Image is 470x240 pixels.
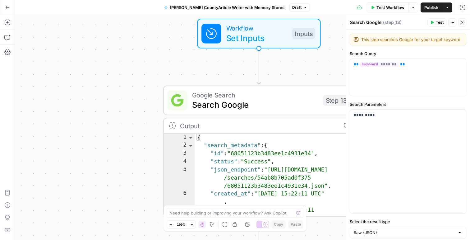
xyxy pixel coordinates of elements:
button: Draft [289,3,310,12]
span: Workflow [226,23,288,33]
span: Toggle code folding, rows 1 through 160 [187,134,194,142]
div: Step 13 [323,95,349,106]
span: Test Workflow [376,4,404,11]
div: Google SearchSearch GoogleStep 13Output{ "search_metadata":{ "id":"68051123b3483ee1c4931e34", "st... [163,86,355,217]
span: Test [436,20,444,25]
span: Paste [291,222,301,227]
span: 199% [177,222,186,227]
span: Search Google [192,98,318,111]
span: Copy [274,222,283,227]
div: 5 [164,166,195,190]
div: 6 [164,190,195,206]
span: Google Search [192,90,318,100]
div: Inputs [292,28,315,39]
div: WorkflowSet InputsInputs [163,19,355,48]
div: 7 [164,206,195,222]
label: Search Query [350,50,466,57]
span: Publish [424,4,438,11]
div: 3 [164,150,195,158]
g: Edge from start to step_13 [257,49,261,84]
div: Output [180,121,336,131]
button: Copy [271,220,286,228]
span: ( step_13 ) [383,19,402,26]
div: 1 [164,134,195,142]
label: Select the result type [350,219,466,225]
textarea: Search Google [350,19,381,26]
span: Toggle code folding, rows 2 through 11 [187,142,194,150]
div: 4 [164,158,195,166]
button: Test [427,18,446,26]
span: [PERSON_NAME] CountyArticle Writer with Memory Stores [170,4,284,11]
button: Paste [288,220,303,228]
div: 2 [164,142,195,150]
label: Search Parameters [350,101,466,107]
input: Raw (JSON) [354,229,455,236]
button: [PERSON_NAME] CountyArticle Writer with Memory Stores [160,2,288,12]
button: Publish [421,2,442,12]
span: Draft [292,5,302,10]
textarea: This step searches Google for your target keyword [361,36,462,43]
span: Set Inputs [226,32,288,44]
button: Test Workflow [367,2,408,12]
